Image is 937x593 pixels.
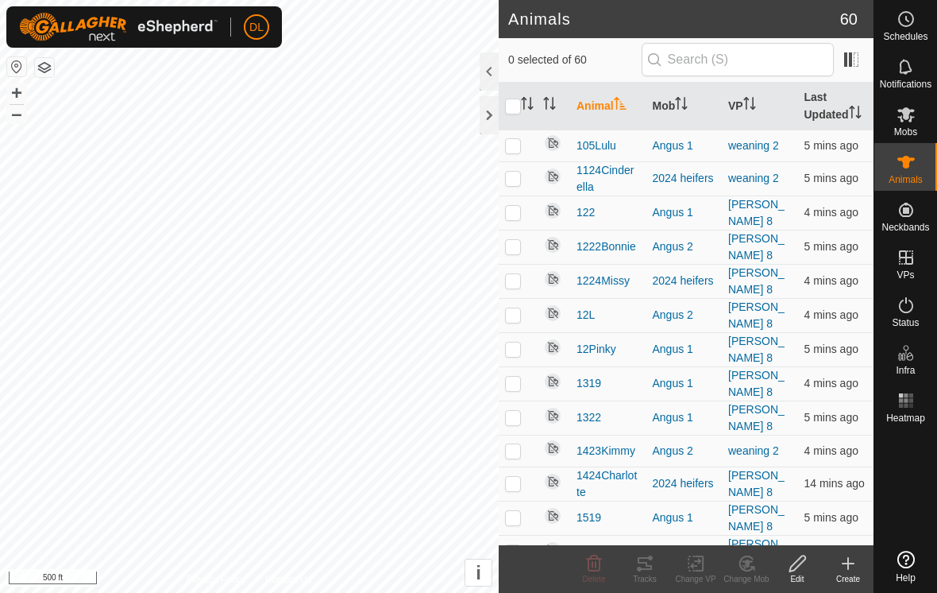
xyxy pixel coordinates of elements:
div: 2024 heifers [653,170,716,187]
a: [PERSON_NAME] 8 [728,469,785,498]
div: Tracks [619,573,670,585]
div: Angus 2 [653,307,716,324]
th: VP [722,83,798,130]
a: [PERSON_NAME] 8 [728,537,785,567]
img: Gallagher Logo [19,13,218,41]
button: Map Layers [35,58,54,77]
img: returning off [543,506,562,525]
div: Create [823,573,873,585]
span: 0 selected of 60 [508,52,642,68]
span: 1424Charlotte [576,467,640,501]
div: 2024 heifers [653,475,716,492]
img: returning off [543,439,562,458]
span: Animals [889,175,923,184]
span: 60 [840,7,858,31]
span: Mobs [894,127,917,137]
span: 122 [576,204,595,221]
img: returning off [543,167,562,186]
a: Contact Us [265,572,312,587]
span: 1319 [576,375,601,392]
a: Help [874,545,937,589]
a: [PERSON_NAME] 8 [728,266,785,296]
span: 1 Oct 2025 at 5:36 pm [804,444,858,457]
button: – [7,104,26,123]
span: Neckbands [881,223,929,232]
img: returning off [543,134,562,153]
span: 1322 [576,409,601,426]
a: weaning 2 [728,139,779,152]
a: weaning 2 [728,172,779,184]
div: Angus 1 [653,204,716,221]
span: Notifications [880,79,931,89]
p-sorticon: Activate to sort [614,99,627,112]
a: [PERSON_NAME] 8 [728,503,785,533]
span: 1 Oct 2025 at 5:35 pm [804,511,858,524]
span: 1 Oct 2025 at 5:26 pm [804,477,865,490]
span: Delete [583,575,606,583]
h2: Animals [508,10,840,29]
div: Angus 1 [653,544,716,560]
div: Angus 2 [653,238,716,255]
th: Animal [570,83,646,130]
span: 1124Cinderella [576,162,640,196]
div: Change Mob [721,573,772,585]
img: returning off [543,472,562,491]
span: 1522 [576,544,601,560]
div: Edit [772,573,823,585]
p-sorticon: Activate to sort [521,99,534,112]
span: Heatmap [886,413,925,423]
div: Angus 1 [653,341,716,358]
span: i [476,562,481,583]
div: Angus 1 [653,138,716,154]
span: 1 Oct 2025 at 5:35 pm [804,411,858,424]
img: returning off [543,372,562,391]
button: i [465,560,492,586]
img: returning off [543,201,562,220]
th: Mob [646,83,723,130]
p-sorticon: Activate to sort [743,99,756,112]
img: returning off [543,269,562,289]
span: 1 Oct 2025 at 5:35 pm [804,172,858,184]
span: 12L [576,307,595,324]
img: returning off [543,338,562,357]
span: 1222Bonnie [576,238,636,255]
span: DL [249,19,264,36]
img: returning off [543,304,562,323]
span: VPs [897,270,914,280]
button: + [7,83,26,103]
span: 1519 [576,510,601,526]
div: Change VP [670,573,721,585]
span: 105Lulu [576,138,616,154]
span: 1 Oct 2025 at 5:35 pm [804,343,858,355]
img: returning off [543,235,562,254]
span: Help [896,573,916,583]
div: 2024 heifers [653,273,716,289]
p-sorticon: Activate to sort [849,108,862,121]
span: 1224Missy [576,273,630,289]
span: 1423Kimmy [576,443,635,459]
a: [PERSON_NAME] 8 [728,300,785,330]
span: 1 Oct 2025 at 5:35 pm [804,139,858,152]
a: Privacy Policy [187,572,246,587]
p-sorticon: Activate to sort [675,99,688,112]
a: [PERSON_NAME] 8 [728,403,785,432]
span: 1 Oct 2025 at 5:36 pm [804,308,858,321]
input: Search (S) [642,43,834,76]
a: [PERSON_NAME] 8 [728,232,785,262]
span: 1 Oct 2025 at 5:35 pm [804,240,858,253]
div: Angus 2 [653,443,716,459]
img: returning off [543,541,562,560]
span: Infra [896,366,915,375]
a: weaning 2 [728,444,779,457]
span: Schedules [883,32,927,41]
th: Last Updated [798,83,874,130]
p-sorticon: Activate to sort [543,99,556,112]
a: [PERSON_NAME] 8 [728,335,785,364]
img: returning off [543,406,562,425]
a: [PERSON_NAME] 8 [728,369,785,398]
span: 1 Oct 2025 at 5:36 pm [804,206,858,219]
span: 1 Oct 2025 at 5:35 pm [804,377,858,390]
div: Angus 1 [653,409,716,426]
span: 1 Oct 2025 at 5:36 pm [804,274,858,287]
span: 12Pinky [576,341,616,358]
